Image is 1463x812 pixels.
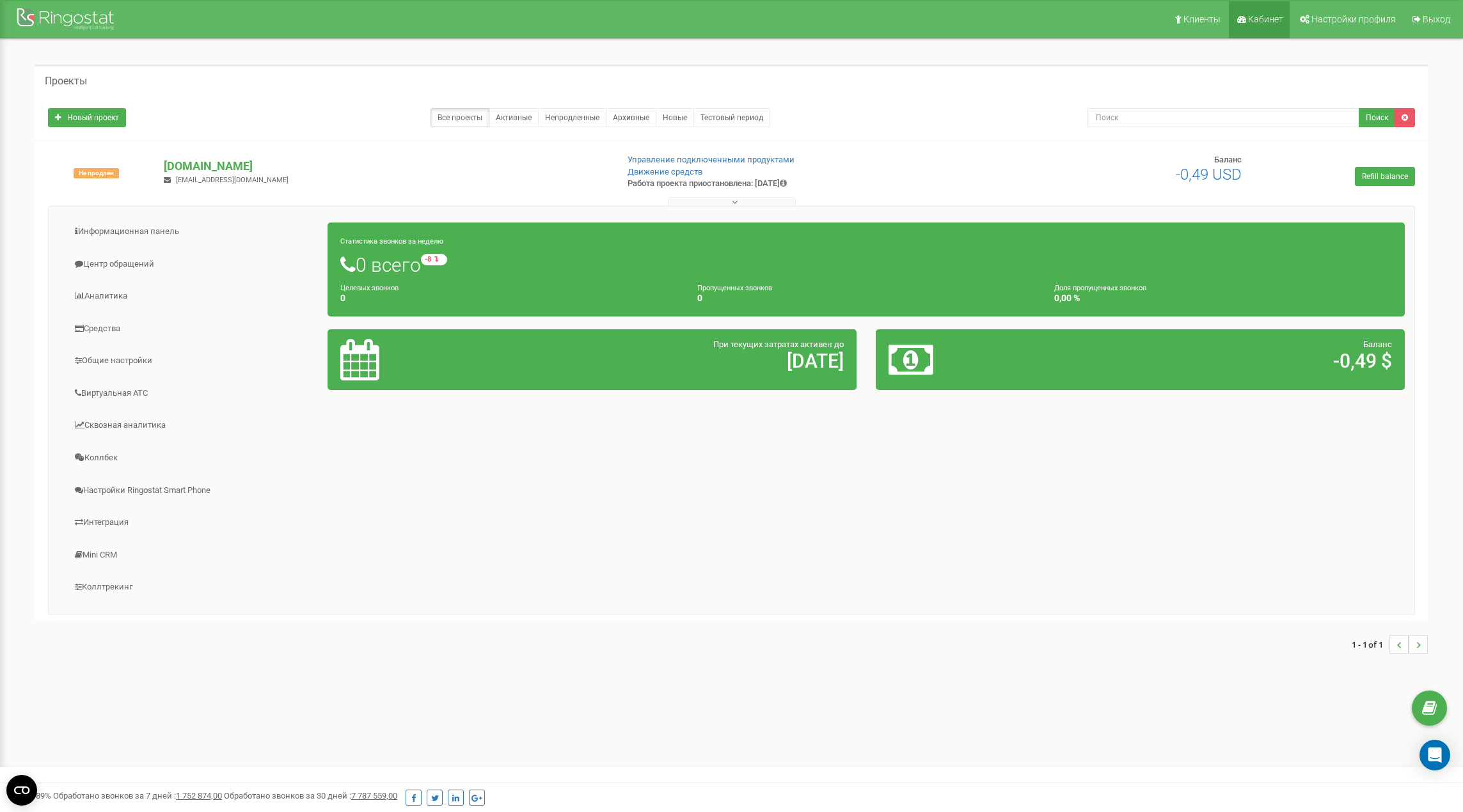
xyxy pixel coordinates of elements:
[58,540,328,571] a: Mini CRM
[6,775,37,806] button: Open CMP widget
[340,293,678,303] h4: 0
[628,167,702,176] a: Движение средств
[1054,284,1146,292] small: Доля пропущенных звонков
[421,254,447,265] small: -8
[1423,14,1450,24] span: Выход
[58,507,328,538] a: Интеграция
[74,168,119,178] span: Не продлен
[340,237,443,246] small: Статистика звонков за неделю
[340,254,1392,276] h1: 0 всего
[1087,108,1359,127] input: Поиск
[1363,340,1392,349] span: Баланс
[697,284,772,292] small: Пропущенных звонков
[1214,155,1242,164] span: Баланс
[58,572,328,603] a: Коллтрекинг
[1352,622,1428,667] nav: ...
[628,155,795,164] a: Управление подключенными продуктами
[538,108,606,127] a: Непродленные
[1420,740,1450,770] div: Open Intercom Messenger
[58,345,328,377] a: Общие настройки
[58,442,328,474] a: Коллбек
[1352,635,1389,654] span: 1 - 1 of 1
[58,216,328,247] a: Информационная панель
[1063,350,1392,371] h2: -0,49 $
[58,378,328,409] a: Виртуальная АТС
[431,108,489,127] a: Все проекты
[713,340,844,349] span: При текущих затратах активен до
[45,75,87,87] h5: Проекты
[48,108,126,127] a: Новый проект
[58,281,328,312] a: Аналитика
[1183,14,1221,24] span: Клиенты
[1054,293,1392,303] h4: 0,00 %
[16,5,118,35] img: Ringostat Logo
[628,178,955,190] p: Работа проекта приостановлена: [DATE]
[656,108,694,127] a: Новые
[606,108,656,127] a: Архивные
[1176,166,1242,183] span: -0,49 USD
[58,313,328,345] a: Средства
[58,410,328,441] a: Сквозная аналитика
[176,176,289,184] span: [EMAIL_ADDRESS][DOMAIN_NAME]
[1311,14,1396,24] span: Настройки профиля
[58,249,328,280] a: Центр обращений
[1355,167,1415,186] a: Refill balance
[1248,14,1283,24] span: Кабинет
[340,284,399,292] small: Целевых звонков
[164,158,606,175] p: [DOMAIN_NAME]
[489,108,539,127] a: Активные
[693,108,770,127] a: Тестовый период
[514,350,844,371] h2: [DATE]
[1359,108,1395,127] button: Поиск
[58,475,328,506] a: Настройки Ringostat Smart Phone
[697,293,1035,303] h4: 0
